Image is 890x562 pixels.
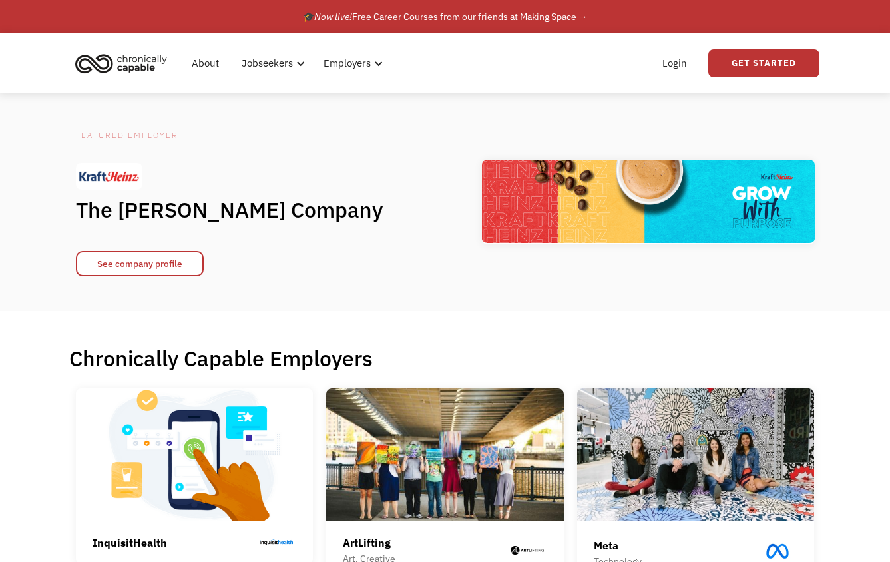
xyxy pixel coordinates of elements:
[708,49,819,77] a: Get Started
[93,535,167,551] div: InquisitHealth
[324,55,371,71] div: Employers
[343,535,395,551] div: ArtLifting
[242,55,293,71] div: Jobseekers
[69,345,821,372] h1: Chronically Capable Employers
[303,9,588,25] div: 🎓 Free Career Courses from our friends at Making Space →
[76,251,204,276] a: See company profile
[184,42,227,85] a: About
[71,49,171,78] img: Chronically Capable logo
[76,196,409,223] h1: The [PERSON_NAME] Company
[594,537,642,553] div: Meta
[314,11,352,23] em: Now live!
[76,127,409,143] div: Featured Employer
[654,42,695,85] a: Login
